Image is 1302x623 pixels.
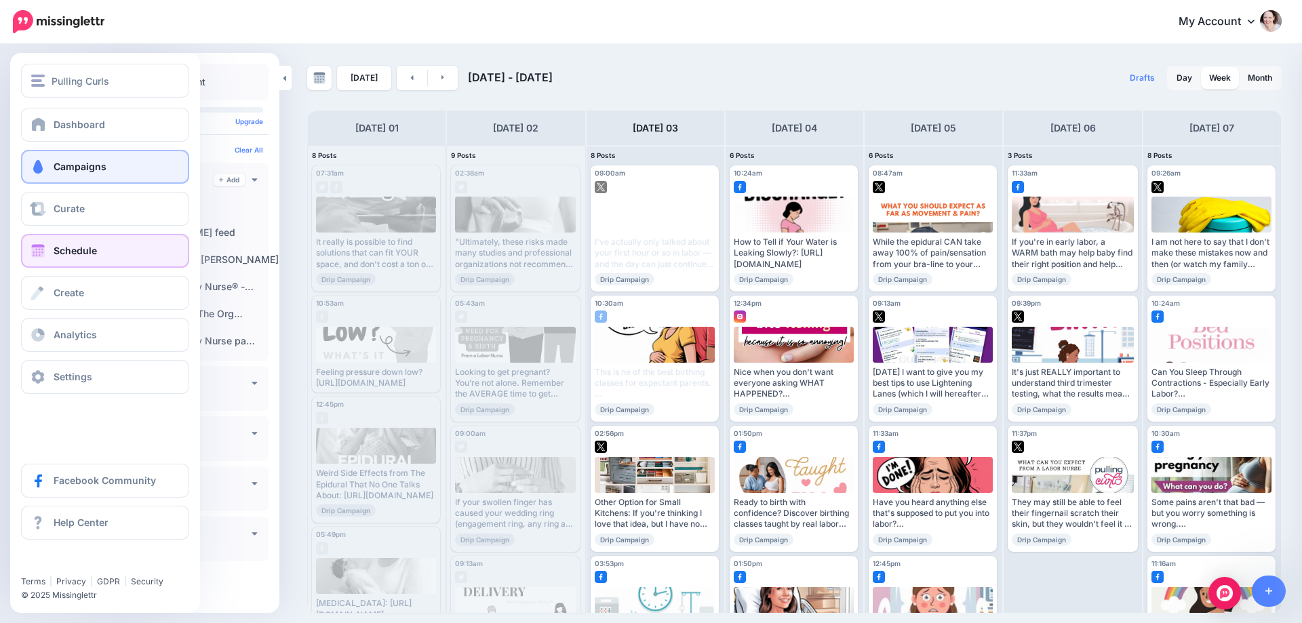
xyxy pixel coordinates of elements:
div: This is ne of the best birthing classes for expectant parents. Read more 👉 [URL] [595,367,715,400]
span: Drip Campaign [734,403,793,416]
span: 09:00am [595,169,625,177]
span: 10:53am [316,299,344,307]
img: twitter-square.png [595,441,607,453]
img: twitter-grey-square.png [455,310,467,323]
img: twitter-square.png [1012,441,1024,453]
a: Drafts [1122,66,1163,90]
a: Curate [21,192,189,226]
span: Drip Campaign [595,273,654,285]
span: 12:34pm [734,299,762,307]
iframe: Twitter Follow Button [21,557,124,570]
button: Pulling Curls [21,64,189,98]
span: 11:33am [1012,169,1038,177]
a: Day [1168,67,1200,89]
span: [DATE] - [DATE] [468,71,553,84]
img: twitter-square.png [1012,310,1024,323]
div: Some pains aren't that bad — but you worry something is wrong. Read more 👉 [URL] [1151,497,1271,530]
span: 9 Posts [451,151,476,159]
span: 8 Posts [312,151,337,159]
img: twitter-grey-square.png [455,571,467,583]
span: Drip Campaign [873,403,932,416]
span: Drip Campaign [1151,534,1211,546]
span: 07:31am [316,169,344,177]
span: Drip Campaign [873,534,932,546]
span: Drip Campaign [455,403,515,416]
div: [MEDICAL_DATA]: [URL][DOMAIN_NAME] [316,598,436,620]
img: facebook-square.png [1151,310,1164,323]
span: Settings [54,371,92,382]
span: Drip Campaign [1012,403,1071,416]
div: If you're in early labor, a WARM bath may help baby find their right position and help labor happ... [1012,237,1133,270]
span: Facebook Community [54,475,156,486]
a: Settings [21,360,189,394]
span: 09:13am [455,559,483,567]
span: 02:38am [455,169,484,177]
span: 8 Posts [1147,151,1172,159]
img: facebook-square.png [1151,571,1164,583]
span: 09:26am [1151,169,1181,177]
img: facebook-square.png [595,310,607,323]
img: facebook-square.png [595,571,607,583]
span: Drip Campaign [316,504,376,517]
span: | [90,576,93,586]
li: © 2025 Missinglettr [21,588,197,602]
img: calendar-grey-darker.png [313,72,325,84]
img: twitter-square.png [595,181,607,193]
span: Drip Campaign [734,534,793,546]
a: Dashboard [21,108,189,142]
img: twitter-grey-square.png [455,181,467,193]
a: Upgrade [235,117,263,125]
img: facebook-square.png [873,441,885,453]
span: 10:24am [734,169,762,177]
img: facebook-square.png [734,571,746,583]
a: Analytics [21,318,189,352]
span: | [124,576,127,586]
a: My Account [1165,5,1282,39]
span: Drip Campaign [1012,534,1071,546]
span: 6 Posts [730,151,755,159]
span: 10:30am [1151,429,1180,437]
span: Analytics [54,329,97,340]
div: While the epidural CAN take away 100% of pain/sensation from your bra-line to your knees there's ... [873,237,993,270]
span: 02:56pm [595,429,624,437]
label: Pulling Curls® [PERSON_NAME] … [115,254,290,267]
img: twitter-grey-square.png [316,181,328,193]
h4: [DATE] 02 [493,120,538,136]
h4: [DATE] 06 [1050,120,1096,136]
a: Schedule [21,234,189,268]
h4: [DATE] 05 [911,120,956,136]
div: They may still be able to feel their fingernail scratch their skin, but they wouldn't feel it if ... [1012,497,1133,530]
span: Drip Campaign [455,273,515,285]
a: Privacy [56,576,86,586]
span: 01:50pm [734,559,762,567]
a: Campaigns [21,150,189,184]
a: [DATE] [337,66,391,90]
span: 10:30am [595,299,623,307]
span: Drip Campaign [734,273,793,285]
span: 6 Posts [869,151,894,159]
img: instagram-square.png [734,310,746,323]
span: Drip Campaign [873,273,932,285]
div: I've actually only talked about your first hour or so in labor — and the day can just continue wi... [595,237,715,270]
span: 05:49pm [316,530,346,538]
div: Open Intercom Messenger [1208,577,1241,609]
span: Dashboard [54,119,105,130]
h4: [DATE] 07 [1189,120,1234,136]
img: twitter-grey-square.png [455,441,467,453]
img: twitter-square.png [873,181,885,193]
img: menu.png [31,75,45,87]
div: Nice when you don't want everyone asking WHAT HAPPENED? Read more 👉 [URL][DOMAIN_NAME][MEDICAL_DATA] [734,367,854,400]
img: Missinglettr [13,10,104,33]
a: Clear All [235,146,263,154]
img: facebook-square.png [873,571,885,583]
span: 08:47am [873,169,903,177]
span: 12:45pm [873,559,901,567]
span: 01:50pm [734,429,762,437]
span: 09:39pm [1012,299,1041,307]
img: facebook-square.png [734,441,746,453]
div: Weird Side Effects from The Epidural That No One Talks About: [URL][DOMAIN_NAME] [316,468,436,501]
span: 8 Posts [591,151,616,159]
span: 05:43am [455,299,485,307]
div: How to Tell if Your Water is Leaking Slowly?: [URL][DOMAIN_NAME] [734,237,854,270]
div: Ready to birth with confidence? Discover birthing classes taught by real labor nurses who’ve supp... [734,497,854,530]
